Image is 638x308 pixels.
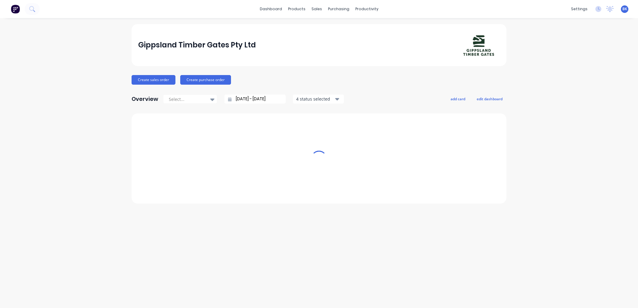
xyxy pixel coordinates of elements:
[293,95,344,104] button: 4 status selected
[132,93,158,105] div: Overview
[325,5,352,14] div: purchasing
[257,5,285,14] a: dashboard
[308,5,325,14] div: sales
[458,31,500,59] img: Gippsland Timber Gates Pty Ltd
[11,5,20,14] img: Factory
[285,5,308,14] div: products
[296,96,334,102] div: 4 status selected
[622,6,627,12] span: BK
[447,95,469,103] button: add card
[132,75,175,85] button: Create sales order
[473,95,506,103] button: edit dashboard
[568,5,591,14] div: settings
[138,39,256,51] div: Gippsland Timber Gates Pty Ltd
[180,75,231,85] button: Create purchase order
[352,5,381,14] div: productivity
